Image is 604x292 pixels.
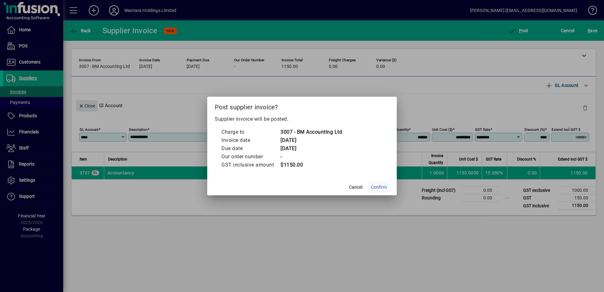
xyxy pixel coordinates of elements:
span: Cancel [349,184,362,191]
td: Due date [221,144,280,153]
td: [DATE] [280,136,342,144]
h2: Post supplier invoice? [207,97,397,115]
td: Our order number [221,153,280,161]
td: $1150.00 [280,161,342,169]
td: [DATE] [280,144,342,153]
p: Supplier invoice will be posted. [215,115,389,123]
span: Confirm [371,184,387,191]
td: GST inclusive amount [221,161,280,169]
td: Charge to [221,128,280,136]
button: Cancel [346,181,366,193]
td: 3007 - BM Accounting Ltd [280,128,342,136]
td: - [280,153,342,161]
td: Invoice date [221,136,280,144]
button: Confirm [368,181,389,193]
